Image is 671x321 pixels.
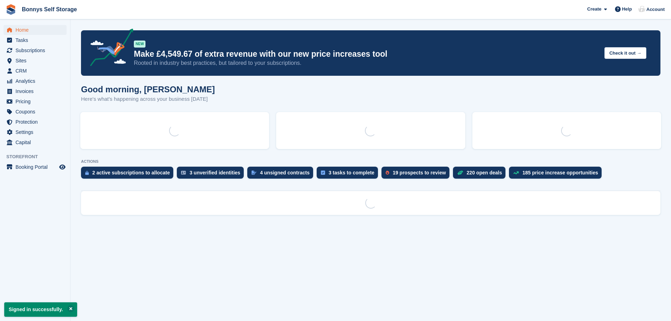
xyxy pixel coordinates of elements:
a: 2 active subscriptions to allocate [81,167,177,182]
span: Create [587,6,601,13]
span: Capital [15,137,58,147]
span: Booking Portal [15,162,58,172]
div: 2 active subscriptions to allocate [92,170,170,175]
span: Coupons [15,107,58,117]
a: menu [4,35,67,45]
div: 3 unverified identities [190,170,240,175]
span: Sites [15,56,58,66]
a: menu [4,76,67,86]
img: Tracy Wickenden [638,6,645,13]
div: 19 prospects to review [393,170,446,175]
a: menu [4,117,67,127]
img: price_increase_opportunities-93ffe204e8149a01c8c9dc8f82e8f89637d9d84a8eef4429ea346261dce0b2c0.svg [513,171,519,174]
div: 185 price increase opportunities [522,170,598,175]
a: 19 prospects to review [381,167,453,182]
img: stora-icon-8386f47178a22dfd0bd8f6a31ec36ba5ce8667c1dd55bd0f319d3a0aa187defe.svg [6,4,16,15]
a: menu [4,86,67,96]
img: prospect-51fa495bee0391a8d652442698ab0144808aea92771e9ea1ae160a38d050c398.svg [386,171,389,175]
a: menu [4,107,67,117]
img: contract_signature_icon-13c848040528278c33f63329250d36e43548de30e8caae1d1a13099fd9432cc5.svg [251,171,256,175]
span: Help [622,6,632,13]
span: Protection [15,117,58,127]
p: Here's what's happening across your business [DATE] [81,95,215,103]
p: Signed in successfully. [4,302,77,317]
img: task-75834270c22a3079a89374b754ae025e5fb1db73e45f91037f5363f120a921f8.svg [321,171,325,175]
span: Invoices [15,86,58,96]
a: Bonnys Self Storage [19,4,80,15]
a: menu [4,66,67,76]
img: deal-1b604bf984904fb50ccaf53a9ad4b4a5d6e5aea283cecdc64d6e3604feb123c2.svg [457,170,463,175]
p: Make £4,549.67 of extra revenue with our new price increases tool [134,49,599,59]
span: Storefront [6,153,70,160]
a: Preview store [58,163,67,171]
a: menu [4,162,67,172]
img: price-adjustments-announcement-icon-8257ccfd72463d97f412b2fc003d46551f7dbcb40ab6d574587a9cd5c0d94... [84,29,133,69]
a: 185 price increase opportunities [509,167,605,182]
a: menu [4,25,67,35]
a: menu [4,45,67,55]
div: 220 open deals [467,170,502,175]
span: Settings [15,127,58,137]
button: Check it out → [604,47,646,59]
div: 3 tasks to complete [329,170,374,175]
p: Rooted in industry best practices, but tailored to your subscriptions. [134,59,599,67]
a: 220 open deals [453,167,509,182]
span: Home [15,25,58,35]
p: ACTIONS [81,159,660,164]
a: menu [4,97,67,106]
span: Pricing [15,97,58,106]
img: active_subscription_to_allocate_icon-d502201f5373d7db506a760aba3b589e785aa758c864c3986d89f69b8ff3... [85,171,89,175]
img: verify_identity-adf6edd0f0f0b5bbfe63781bf79b02c33cf7c696d77639b501bdc392416b5a36.svg [181,171,186,175]
a: 3 tasks to complete [317,167,381,182]
a: menu [4,127,67,137]
a: menu [4,137,67,147]
h1: Good morning, [PERSON_NAME] [81,85,215,94]
a: 4 unsigned contracts [247,167,317,182]
span: Subscriptions [15,45,58,55]
div: NEW [134,41,145,48]
div: 4 unsigned contracts [260,170,310,175]
a: menu [4,56,67,66]
span: CRM [15,66,58,76]
a: 3 unverified identities [177,167,247,182]
span: Analytics [15,76,58,86]
span: Account [646,6,665,13]
span: Tasks [15,35,58,45]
